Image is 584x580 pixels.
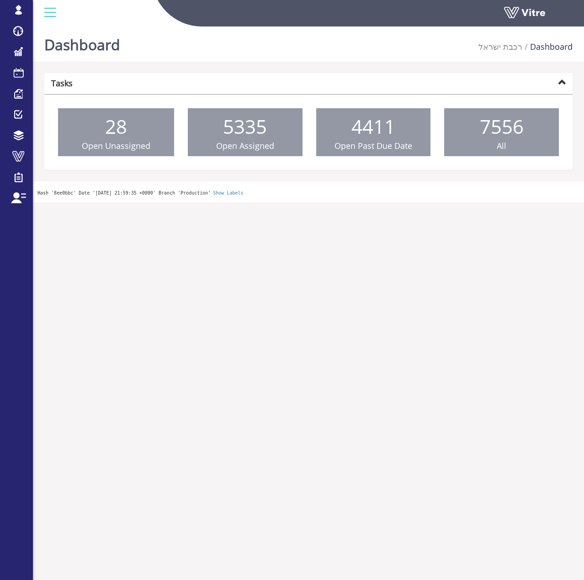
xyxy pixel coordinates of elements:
span: Open Unassigned [82,140,150,151]
a: 28 Open Unassigned [58,108,174,157]
a: 4411 Open Past Due Date [316,108,431,157]
span: Open Past Due Date [334,140,412,151]
h1: Dashboard [44,23,120,62]
a: Show Labels [213,190,243,195]
strong: Tasks [51,78,73,89]
a: 7556 All [444,108,559,157]
span: Hash '8ee0bbc' Date '[DATE] 21:59:35 +0000' Branch 'Production' [37,190,211,195]
span: All [497,140,506,151]
span: Open Assigned [216,140,274,151]
span: 5335 [223,113,267,139]
a: רכבת ישראל [478,41,522,52]
span: 7556 [480,113,524,139]
a: 5335 Open Assigned [188,108,303,157]
span: 28 [105,113,127,139]
li: Dashboard [522,41,573,53]
span: 4411 [351,113,395,139]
